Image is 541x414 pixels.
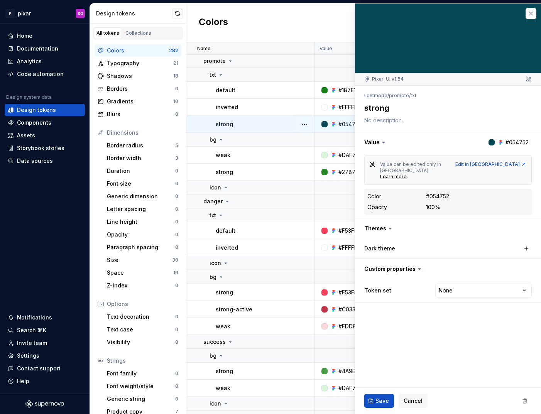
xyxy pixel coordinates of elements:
p: txt [210,211,216,219]
div: Analytics [17,57,42,65]
a: Text decoration0 [104,311,181,323]
p: weak [216,384,230,392]
div: P [5,9,15,18]
p: Value [320,46,332,52]
a: Typography21 [95,57,181,69]
a: Documentation [5,42,85,55]
span: Save [375,397,389,405]
li: / [409,93,411,98]
div: 0 [175,219,178,225]
a: Letter spacing0 [104,203,181,215]
a: Blurs0 [95,108,181,120]
p: strong-active [216,306,252,313]
a: Code automation [5,68,85,80]
p: Name [197,46,211,52]
p: txt [210,71,216,79]
p: icon [210,184,221,191]
a: Duration0 [104,165,181,177]
a: Learn more [380,174,407,180]
div: Gradients [107,98,173,105]
div: Borders [107,85,175,93]
div: Font size [107,180,175,188]
div: 0 [175,86,178,92]
div: Home [17,32,32,40]
button: Search ⌘K [5,324,85,336]
div: Shadows [107,72,173,80]
div: #054752 [426,193,449,200]
a: Z-index0 [104,279,181,292]
div: Typography [107,59,173,67]
div: 0 [175,282,178,289]
p: promote [203,57,226,65]
div: Design system data [6,94,52,100]
div: SO [78,10,83,17]
div: Strings [107,357,178,365]
div: #C03349 [338,306,362,313]
div: Design tokens [96,10,172,17]
a: Visibility0 [104,336,181,348]
div: Code automation [17,70,64,78]
div: Line height [107,218,175,226]
a: Assets [5,129,85,142]
div: #054752 [338,120,362,128]
div: Settings [17,352,39,360]
a: Shadows18 [95,70,181,82]
div: 0 [175,396,178,402]
p: bg [210,352,216,360]
a: Supernova Logo [25,400,64,408]
p: icon [210,400,221,407]
div: 16 [173,270,178,276]
div: All tokens [96,30,119,36]
p: success [203,338,226,346]
a: Line height0 [104,216,181,228]
div: 0 [175,111,178,117]
span: . [407,174,408,179]
a: Generic string0 [104,393,181,405]
p: strong [216,367,233,375]
a: Border radius5 [104,139,181,152]
div: Letter spacing [107,205,175,213]
div: #FDD8DE [338,323,363,330]
a: Edit in [GEOGRAPHIC_DATA] [455,161,527,167]
p: weak [216,151,230,159]
div: 18 [173,73,178,79]
span: Value can be edited only in [GEOGRAPHIC_DATA]. [380,161,442,173]
div: 0 [175,206,178,212]
div: 0 [175,339,178,345]
a: Space16 [104,267,181,279]
div: 21 [173,60,178,66]
div: Documentation [17,45,58,52]
div: Border radius [107,142,175,149]
a: Generic dimension0 [104,190,181,203]
div: Size [107,256,172,264]
div: Z-index [107,282,175,289]
div: 10 [173,98,178,105]
li: txt [411,93,416,98]
div: #F53F5B [338,227,361,235]
div: 282 [169,47,178,54]
div: #4A9E47 [338,367,362,375]
a: Storybook stories [5,142,85,154]
p: strong [216,120,233,128]
a: Home [5,30,85,42]
div: Notifications [17,314,52,321]
div: Opacity [107,231,175,238]
div: 0 [175,232,178,238]
p: icon [210,259,221,267]
a: Colors282 [95,44,181,57]
span: Cancel [404,397,423,405]
div: Visibility [107,338,175,346]
li: lightmode [364,93,387,98]
div: 30 [172,257,178,263]
div: Duration [107,167,175,175]
div: Opacity [367,203,387,211]
div: 0 [175,244,178,250]
a: Analytics [5,55,85,68]
p: strong [216,289,233,296]
a: Borders0 [95,83,181,95]
button: Notifications [5,311,85,324]
li: promote [389,93,409,98]
a: Invite team [5,337,85,349]
a: Gradients10 [95,95,181,108]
